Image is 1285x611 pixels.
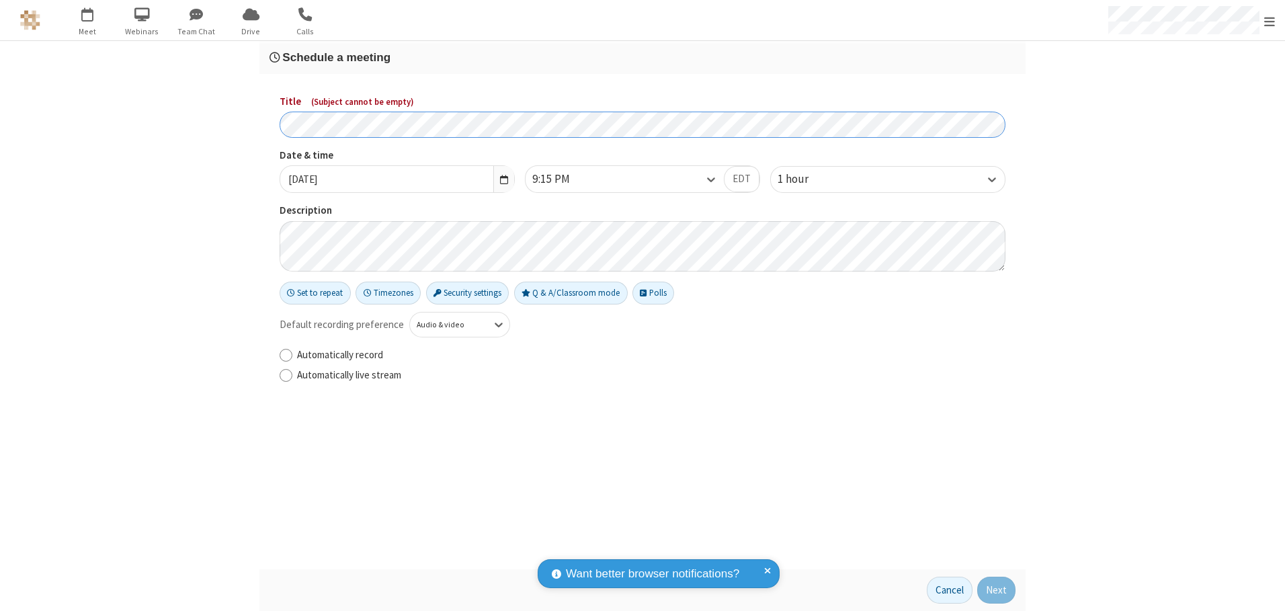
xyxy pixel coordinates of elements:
label: Automatically live stream [297,368,1005,383]
span: Drive [226,26,276,38]
label: Date & time [280,148,515,163]
span: Want better browser notifications? [566,565,739,583]
div: 9:15 PM [532,171,593,188]
span: Schedule a meeting [282,50,390,64]
div: Audio & video [417,319,481,331]
label: Title [280,94,1005,110]
button: EDT [724,166,759,193]
button: Next [977,577,1015,604]
button: Q & A/Classroom mode [514,282,628,304]
button: Security settings [426,282,509,304]
span: ( Subject cannot be empty ) [311,96,414,108]
label: Description [280,203,1005,218]
span: Meet [63,26,113,38]
button: Cancel [927,577,972,604]
span: Webinars [117,26,167,38]
button: Set to repeat [280,282,351,304]
span: Calls [280,26,331,38]
span: Default recording preference [280,317,404,333]
button: Timezones [356,282,421,304]
img: QA Selenium DO NOT DELETE OR CHANGE [20,10,40,30]
label: Automatically record [297,348,1005,363]
button: Polls [632,282,674,304]
span: Team Chat [171,26,222,38]
div: 1 hour [778,171,831,188]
